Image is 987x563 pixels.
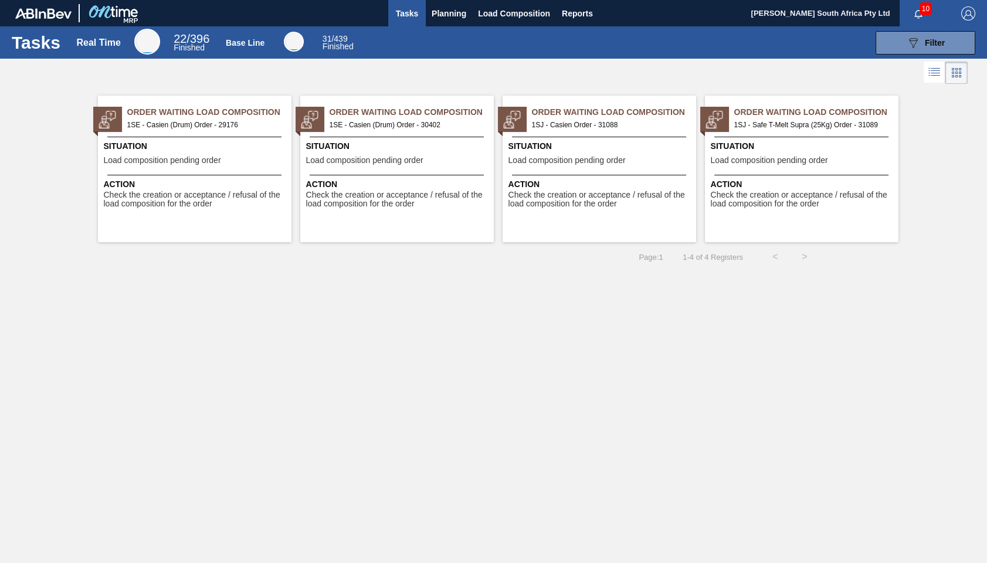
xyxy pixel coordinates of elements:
span: 10 [920,2,932,15]
span: 1 - 4 of 4 Registers [681,253,743,262]
div: Real Time [76,38,120,48]
span: Action [711,178,896,191]
span: Order Waiting Load Composition [127,106,291,118]
span: Check the creation or acceptance / refusal of the load composition for the order [104,191,289,209]
span: Order Waiting Load Composition [532,106,696,118]
div: Base Line [226,38,264,48]
div: Base Line [323,35,354,50]
img: Logout [961,6,975,21]
span: 22 [174,32,186,45]
span: Action [104,178,289,191]
span: Situation [306,140,491,152]
span: Page : 1 [639,253,663,262]
span: Reports [562,6,593,21]
div: Card Vision [945,62,968,84]
span: 1SE - Casien (Drum) Order - 30402 [330,118,484,131]
button: < [761,242,790,272]
span: Check the creation or acceptance / refusal of the load composition for the order [306,191,491,209]
span: Finished [174,43,205,52]
button: Filter [876,31,975,55]
span: Load composition pending order [306,156,423,165]
span: Order Waiting Load Composition [330,106,494,118]
span: Situation [508,140,693,152]
button: Notifications [900,5,937,22]
span: Action [306,178,491,191]
span: Tasks [394,6,420,21]
span: 1SJ - Safe T-Melt Supra (25Kg) Order - 31089 [734,118,889,131]
div: List Vision [924,62,945,84]
div: Real Time [134,29,160,55]
span: Situation [104,140,289,152]
span: / 439 [323,34,348,43]
span: Load composition pending order [104,156,221,165]
span: Action [508,178,693,191]
span: Order Waiting Load Composition [734,106,898,118]
img: status [706,111,723,128]
span: 31 [323,34,332,43]
span: Load composition pending order [711,156,828,165]
span: Filter [925,38,945,48]
span: Finished [323,42,354,51]
img: TNhmsLtSVTkK8tSr43FrP2fwEKptu5GPRR3wAAAABJRU5ErkJggg== [15,8,72,19]
span: / 396 [174,32,209,45]
span: Situation [711,140,896,152]
img: status [503,111,521,128]
button: > [790,242,819,272]
span: 1SJ - Casien Order - 31088 [532,118,687,131]
span: Check the creation or acceptance / refusal of the load composition for the order [508,191,693,209]
div: Base Line [284,32,304,52]
span: Load Composition [478,6,550,21]
span: Check the creation or acceptance / refusal of the load composition for the order [711,191,896,209]
span: Planning [432,6,466,21]
h1: Tasks [12,36,60,49]
div: Real Time [174,34,209,52]
img: status [301,111,318,128]
span: Load composition pending order [508,156,626,165]
img: status [99,111,116,128]
span: 1SE - Casien (Drum) Order - 29176 [127,118,282,131]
